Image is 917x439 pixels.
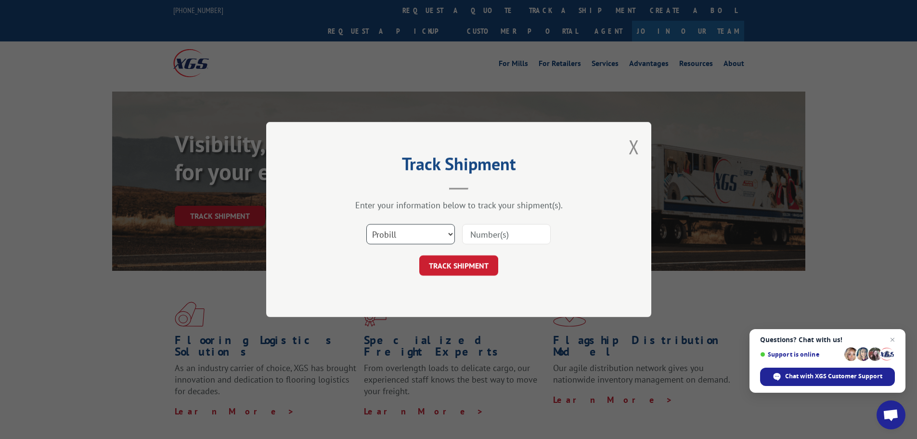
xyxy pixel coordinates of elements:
[887,334,898,346] span: Close chat
[760,336,895,344] span: Questions? Chat with us!
[629,134,639,160] button: Close modal
[785,372,882,381] span: Chat with XGS Customer Support
[877,400,905,429] div: Open chat
[760,368,895,386] div: Chat with XGS Customer Support
[419,255,498,276] button: TRACK SHIPMENT
[760,351,841,358] span: Support is online
[314,200,603,211] div: Enter your information below to track your shipment(s).
[314,157,603,175] h2: Track Shipment
[462,224,551,244] input: Number(s)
